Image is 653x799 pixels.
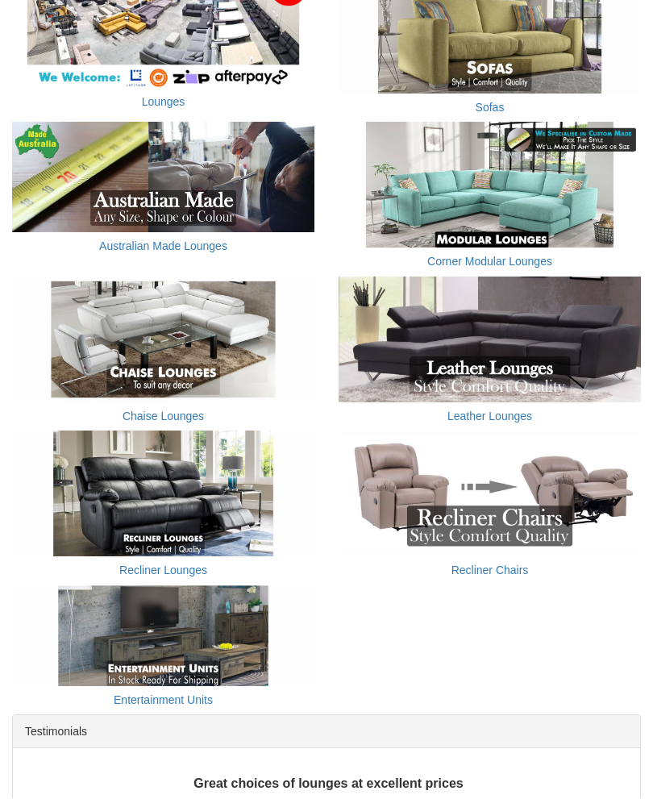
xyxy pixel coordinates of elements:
img: Australian Made Lounges [12,123,314,233]
a: Recliner Lounges [119,564,207,577]
a: Sofas [476,102,505,114]
a: Entertainment Units [114,694,213,707]
a: Chaise Lounges [123,410,204,423]
b: Great choices of lounges at excellent prices [193,777,463,791]
a: Leather Lounges [447,410,532,423]
a: Recliner Chairs [451,564,529,577]
a: Australian Made Lounges [99,240,227,253]
a: Corner Modular Lounges [427,256,552,268]
img: Chaise Lounges [12,277,314,403]
img: Recliner Chairs [339,431,641,557]
a: Lounges [142,96,185,109]
img: Corner Modular Lounges [339,123,641,248]
img: Recliner Lounges [12,431,314,557]
div: Testimonials [13,716,640,749]
img: Leather Lounges [339,277,641,403]
img: Entertainment Units [12,586,314,687]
